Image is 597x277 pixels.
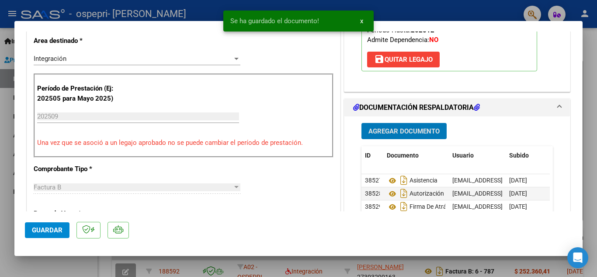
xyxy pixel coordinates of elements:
[411,26,434,34] strong: 202512
[25,222,69,238] button: Guardar
[37,138,330,148] p: Una vez que se asoció a un legajo aprobado no se puede cambiar el período de prestación.
[365,177,382,184] span: 38527
[383,146,449,165] datatable-header-cell: Documento
[398,186,410,200] i: Descargar documento
[549,146,593,165] datatable-header-cell: Acción
[365,190,382,197] span: 38528
[452,152,474,159] span: Usuario
[449,146,506,165] datatable-header-cell: Usuario
[374,54,385,64] mat-icon: save
[230,17,319,25] span: Se ha guardado el documento!
[509,152,529,159] span: Subido
[398,173,410,187] i: Descargar documento
[37,84,125,103] p: Período de Prestación (Ej: 202505 para Mayo 2025)
[368,127,440,135] span: Agregar Documento
[387,190,444,197] span: Autorización
[506,146,549,165] datatable-header-cell: Subido
[367,52,440,67] button: Quitar Legajo
[509,190,527,197] span: [DATE]
[509,177,527,184] span: [DATE]
[429,36,438,44] strong: NO
[509,203,527,210] span: [DATE]
[353,13,370,29] button: x
[387,203,450,210] span: Firma De Atrás
[387,152,419,159] span: Documento
[34,55,66,63] span: Integración
[398,200,410,214] i: Descargar documento
[365,152,371,159] span: ID
[34,164,124,174] p: Comprobante Tipo *
[34,183,61,191] span: Factura B
[34,209,124,219] p: Punto de Venta
[567,247,588,268] div: Open Intercom Messenger
[344,99,570,116] mat-expansion-panel-header: DOCUMENTACIÓN RESPALDATORIA
[361,146,383,165] datatable-header-cell: ID
[353,102,480,113] h1: DOCUMENTACIÓN RESPALDATORIA
[365,203,382,210] span: 38529
[361,123,447,139] button: Agregar Documento
[374,56,433,63] span: Quitar Legajo
[32,226,62,234] span: Guardar
[387,177,437,184] span: Asistencia
[360,17,363,25] span: x
[34,36,124,46] p: Area destinado *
